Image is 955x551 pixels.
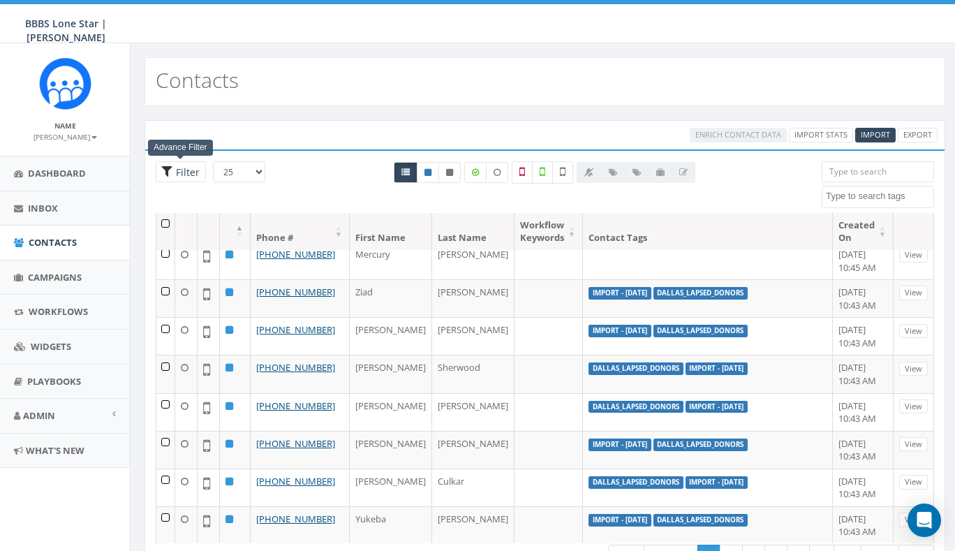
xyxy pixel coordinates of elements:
td: [DATE] 10:43 AM [833,355,894,392]
img: Rally_Corp_Icon_1.png [39,57,91,110]
th: First Name [350,213,432,250]
th: Phone #: activate to sort column ascending [251,213,350,250]
td: [PERSON_NAME] [350,469,432,506]
td: [PERSON_NAME] [432,279,514,317]
label: Dallas_Lapsed_Donors [653,287,748,300]
a: [PHONE_NUMBER] [256,513,335,525]
span: BBBS Lone Star | [PERSON_NAME] [25,17,107,44]
a: View [899,475,928,490]
td: [PERSON_NAME] [350,355,432,392]
a: [PERSON_NAME] [34,130,97,142]
span: Admin [23,409,55,422]
label: Import - [DATE] [588,325,651,337]
td: [PERSON_NAME] [432,317,514,355]
a: View [899,286,928,300]
span: Widgets [31,340,71,353]
td: [PERSON_NAME] [350,393,432,431]
td: [DATE] 10:43 AM [833,393,894,431]
label: Dallas_Lapsed_Donors [588,476,683,489]
label: Import - [DATE] [588,287,651,300]
span: CSV files only [861,129,890,140]
a: [PHONE_NUMBER] [256,361,335,374]
label: Dallas_Lapsed_Donors [653,514,748,527]
a: View [899,362,928,376]
label: Import - [DATE] [588,514,651,527]
td: [PERSON_NAME] [432,242,514,279]
a: View [899,437,928,452]
span: Playbooks [27,375,81,388]
div: Advance Filter [148,140,213,156]
a: [PHONE_NUMBER] [256,248,335,260]
a: Opted Out [438,162,461,183]
textarea: Search [826,190,933,203]
td: Mercury [350,242,432,279]
td: [PERSON_NAME] [432,431,514,469]
a: View [899,399,928,414]
a: All contacts [394,162,417,183]
label: Dallas_Lapsed_Donors [588,362,683,375]
label: Not a Mobile [512,161,533,184]
label: Not Validated [552,161,573,184]
a: [PHONE_NUMBER] [256,437,335,450]
a: View [899,513,928,527]
i: This phone number is unsubscribed and has opted-out of all texts. [446,168,453,177]
a: [PHONE_NUMBER] [256,286,335,298]
a: View [899,324,928,339]
span: Workflows [29,305,88,318]
td: [PERSON_NAME] [350,431,432,469]
h2: Contacts [156,68,239,91]
label: Import - [DATE] [686,362,748,375]
label: Data Enriched [464,162,487,183]
td: Ziad [350,279,432,317]
label: Import - [DATE] [588,439,651,451]
span: Import [861,129,890,140]
label: Dallas_Lapsed_Donors [588,401,683,413]
a: Import [855,128,896,142]
a: Export [898,128,938,142]
td: [DATE] 10:43 AM [833,317,894,355]
th: Last Name [432,213,514,250]
th: Workflow Keywords: activate to sort column ascending [514,213,583,250]
a: Active [417,162,439,183]
td: [DATE] 10:43 AM [833,506,894,544]
td: [DATE] 10:43 AM [833,469,894,506]
a: [PHONE_NUMBER] [256,323,335,336]
td: [DATE] 10:43 AM [833,431,894,469]
a: View [899,248,928,263]
th: Contact Tags [583,213,833,250]
span: Campaigns [28,271,82,284]
label: Dallas_Lapsed_Donors [653,439,748,451]
td: Sherwood [432,355,514,392]
td: Yukeba [350,506,432,544]
label: Validated [532,161,553,184]
span: What's New [26,444,84,457]
span: Inbox [28,202,58,214]
td: [PERSON_NAME] [350,317,432,355]
td: Culkar [432,469,514,506]
span: Contacts [29,236,77,249]
span: Filter [172,166,200,179]
th: Created On: activate to sort column ascending [833,213,894,250]
a: Import Stats [789,128,853,142]
a: [PHONE_NUMBER] [256,399,335,412]
td: [PERSON_NAME] [432,506,514,544]
label: Data not Enriched [486,162,508,183]
input: Type to search [822,161,934,182]
td: [DATE] 10:45 AM [833,242,894,279]
td: [PERSON_NAME] [432,393,514,431]
td: [DATE] 10:43 AM [833,279,894,317]
span: Dashboard [28,167,86,179]
label: Import - [DATE] [686,401,748,413]
label: Dallas_Lapsed_Donors [653,325,748,337]
small: [PERSON_NAME] [34,132,97,142]
div: Open Intercom Messenger [908,504,941,537]
label: Import - [DATE] [686,476,748,489]
small: Name [54,121,76,131]
a: [PHONE_NUMBER] [256,475,335,487]
i: This phone number is subscribed and will receive texts. [424,168,431,177]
